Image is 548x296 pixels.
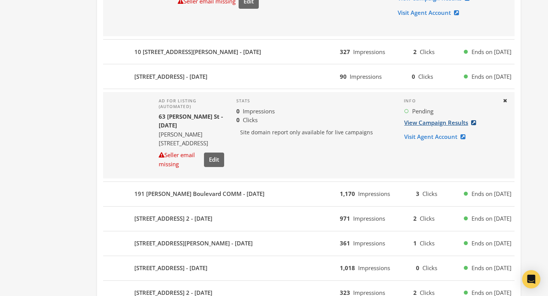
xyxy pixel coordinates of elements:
[420,239,435,247] span: Clicks
[159,139,224,148] div: [STREET_ADDRESS]
[340,73,347,80] b: 90
[340,190,355,197] b: 1,170
[134,214,212,223] b: [STREET_ADDRESS] 2 - [DATE]
[358,264,390,272] span: Impressions
[404,116,481,130] a: View Campaign Results
[422,190,437,197] span: Clicks
[340,48,350,56] b: 327
[404,130,470,144] a: Visit Agent Account
[522,270,540,288] div: Open Intercom Messenger
[103,67,515,86] button: [STREET_ADDRESS] - [DATE]90Impressions0ClicksEnds on [DATE]
[412,73,415,80] b: 0
[103,259,515,277] button: [STREET_ADDRESS] - [DATE]1,018Impressions0ClicksEnds on [DATE]
[159,130,224,139] div: [PERSON_NAME]
[413,239,417,247] b: 1
[472,239,511,248] span: Ends on [DATE]
[340,239,350,247] b: 361
[413,215,417,222] b: 2
[236,107,240,115] b: 0
[103,234,515,253] button: [STREET_ADDRESS][PERSON_NAME] - [DATE]361Impressions1ClicksEnds on [DATE]
[340,215,350,222] b: 971
[472,214,511,223] span: Ends on [DATE]
[420,48,435,56] span: Clicks
[353,48,385,56] span: Impressions
[134,239,253,248] b: [STREET_ADDRESS][PERSON_NAME] - [DATE]
[340,264,355,272] b: 1,018
[418,73,433,80] span: Clicks
[472,264,511,272] span: Ends on [DATE]
[236,124,392,140] p: Site domain report only available for live campaigns
[358,190,390,197] span: Impressions
[159,151,201,169] div: Seller email missing
[472,72,511,81] span: Ends on [DATE]
[472,48,511,56] span: Ends on [DATE]
[134,264,207,272] b: [STREET_ADDRESS] - [DATE]
[103,43,515,61] button: 10 [STREET_ADDRESS][PERSON_NAME] - [DATE]327Impressions2ClicksEnds on [DATE]
[416,264,419,272] b: 0
[353,239,385,247] span: Impressions
[472,189,511,198] span: Ends on [DATE]
[350,73,382,80] span: Impressions
[134,189,264,198] b: 191 [PERSON_NAME] Boulevard COMM - [DATE]
[413,48,417,56] b: 2
[243,107,275,115] span: Impressions
[134,72,207,81] b: [STREET_ADDRESS] - [DATE]
[397,6,464,20] a: Visit Agent Account
[159,98,224,109] h4: Ad for listing (automated)
[159,113,223,129] b: 63 [PERSON_NAME] St - [DATE]
[422,264,437,272] span: Clicks
[236,98,392,103] h4: Stats
[204,153,224,167] button: Edit
[420,215,435,222] span: Clicks
[103,210,515,228] button: [STREET_ADDRESS] 2 - [DATE]971Impressions2ClicksEnds on [DATE]
[134,48,261,56] b: 10 [STREET_ADDRESS][PERSON_NAME] - [DATE]
[103,185,515,203] button: 191 [PERSON_NAME] Boulevard COMM - [DATE]1,170Impressions3ClicksEnds on [DATE]
[236,116,240,124] b: 0
[353,215,385,222] span: Impressions
[412,107,433,116] span: Pending
[243,116,258,124] span: Clicks
[404,98,496,103] h4: Info
[416,190,419,197] b: 3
